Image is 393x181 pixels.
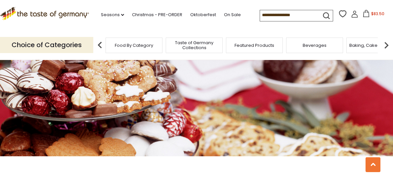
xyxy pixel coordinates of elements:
[190,11,216,18] a: Oktoberfest
[380,39,393,52] img: next arrow
[303,43,327,48] a: Beverages
[101,11,124,18] a: Seasons
[115,43,153,48] a: Food By Category
[360,10,388,20] button: $83.50
[224,11,241,18] a: On Sale
[168,40,221,50] a: Taste of Germany Collections
[132,11,182,18] a: Christmas - PRE-ORDER
[371,11,384,16] span: $83.50
[93,39,107,52] img: previous arrow
[235,43,274,48] a: Featured Products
